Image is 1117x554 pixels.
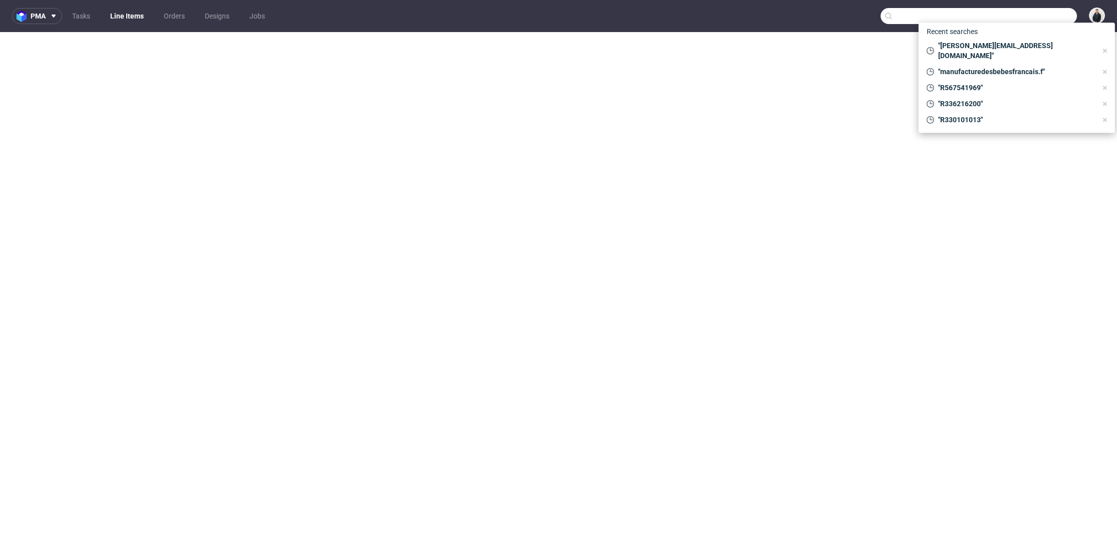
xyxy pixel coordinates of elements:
[17,11,31,22] img: logo
[31,13,46,20] span: pma
[923,24,982,40] span: Recent searches
[934,115,1097,125] span: "R330101013"
[199,8,235,24] a: Designs
[934,99,1097,109] span: "R336216200"
[934,83,1097,93] span: "R567541969"
[934,41,1097,61] span: "[PERSON_NAME][EMAIL_ADDRESS][DOMAIN_NAME]"
[934,67,1097,77] span: "manufacturedesbebesfrancais.f"
[12,8,62,24] button: pma
[1090,9,1104,23] img: Adrian Margula
[66,8,96,24] a: Tasks
[243,8,271,24] a: Jobs
[104,8,150,24] a: Line Items
[158,8,191,24] a: Orders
